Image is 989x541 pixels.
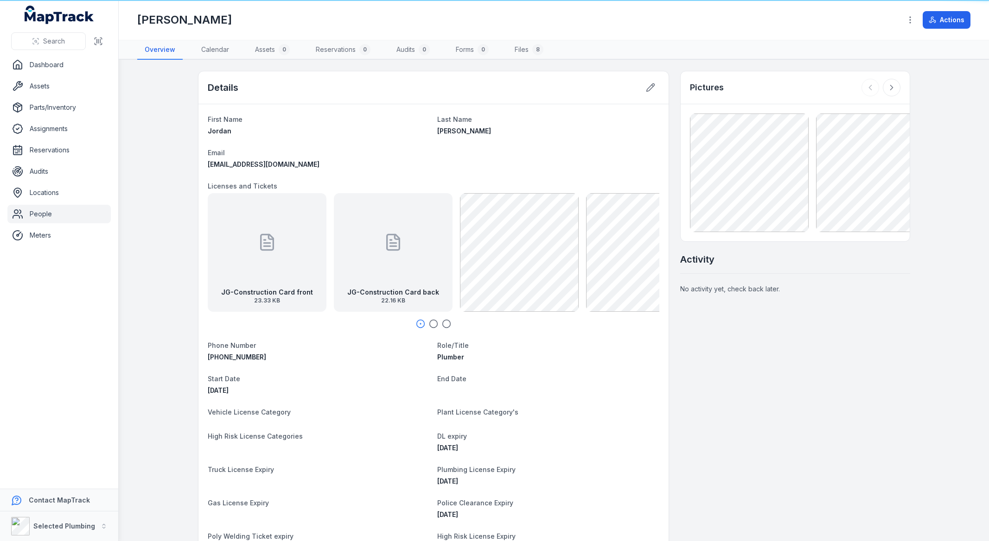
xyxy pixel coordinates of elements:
a: MapTrack [25,6,94,24]
span: Email [208,149,225,157]
time: 03/02/2025, 12:00:00 am [208,386,229,394]
span: Plumbing License Expiry [437,466,516,473]
a: Assignments [7,120,111,138]
button: Actions [923,11,970,29]
span: Search [43,37,65,46]
span: End Date [437,375,466,383]
a: Calendar [194,40,236,60]
a: Parts/Inventory [7,98,111,117]
a: Reservations0 [308,40,378,60]
a: Audits [7,162,111,181]
h2: Details [208,81,238,94]
time: 16/02/2027, 12:00:00 am [437,510,458,518]
div: 0 [279,44,290,55]
span: [DATE] [437,510,458,518]
span: No activity yet, check back later. [680,285,780,293]
span: [DATE] [437,477,458,485]
span: Role/Title [437,341,469,349]
span: Poly Welding Ticket expiry [208,532,294,540]
time: 13/03/2025, 12:00:00 am [437,477,458,485]
strong: JG-Construction Card front [221,288,313,297]
span: Start Date [208,375,240,383]
a: Assets [7,77,111,95]
div: 8 [532,44,543,55]
span: DL expiry [437,432,467,440]
h2: Activity [680,253,715,266]
a: People [7,205,111,223]
span: First Name [208,115,242,123]
span: Licenses and Tickets [208,182,277,190]
span: Phone Number [208,341,256,349]
div: 0 [419,44,430,55]
a: Assets0 [248,40,297,60]
strong: JG-Construction Card back [347,288,439,297]
span: [PERSON_NAME] [437,127,491,135]
span: Plumber [437,353,464,361]
strong: Contact MapTrack [29,496,90,504]
span: Gas License Expiry [208,499,269,507]
button: Search [11,32,86,50]
span: Last Name [437,115,472,123]
a: Reservations [7,141,111,159]
span: Plant License Category's [437,408,518,416]
span: 22.16 KB [347,297,439,304]
span: High Risk License Categories [208,432,303,440]
a: Files8 [507,40,551,60]
div: 0 [478,44,489,55]
span: [PHONE_NUMBER] [208,353,266,361]
a: Locations [7,183,111,202]
a: Audits0 [389,40,437,60]
span: [EMAIL_ADDRESS][DOMAIN_NAME] [208,160,319,168]
span: Police Clearance Expiry [437,499,513,507]
a: Meters [7,226,111,245]
span: Vehicle License Category [208,408,291,416]
span: [DATE] [437,444,458,452]
time: 18/06/2025, 12:00:00 am [437,444,458,452]
h3: Pictures [690,81,724,94]
span: High Risk License Expiry [437,532,516,540]
span: 23.33 KB [221,297,313,304]
div: 0 [359,44,370,55]
strong: Selected Plumbing [33,522,95,530]
span: Jordan [208,127,231,135]
a: Dashboard [7,56,111,74]
span: [DATE] [208,386,229,394]
span: Truck License Expiry [208,466,274,473]
h1: [PERSON_NAME] [137,13,232,27]
a: Overview [137,40,183,60]
a: Forms0 [448,40,496,60]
